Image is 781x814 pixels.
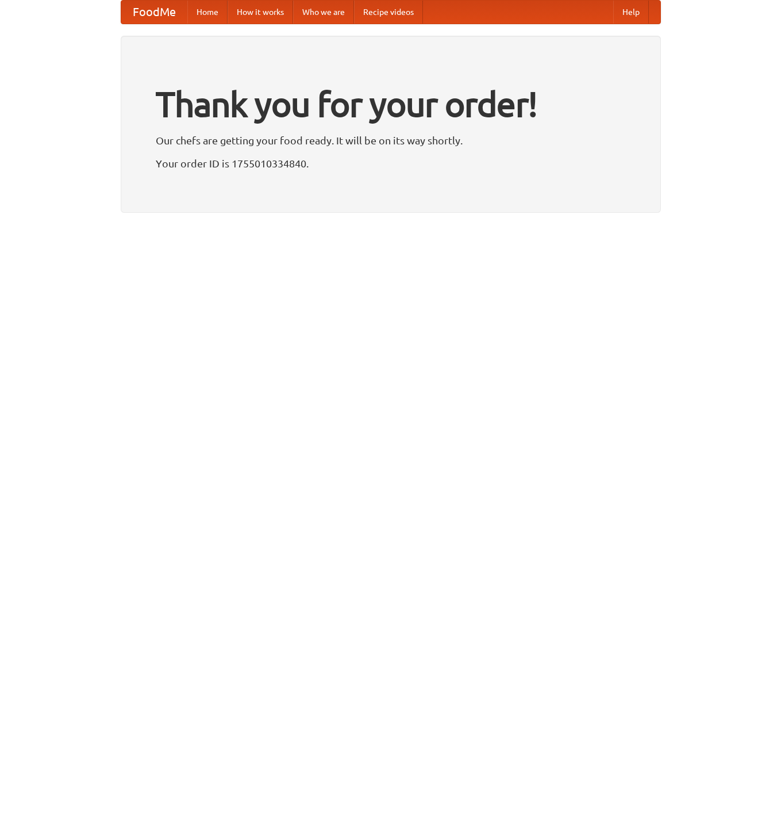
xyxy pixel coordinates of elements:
a: Help [613,1,649,24]
p: Our chefs are getting your food ready. It will be on its way shortly. [156,132,626,149]
a: FoodMe [121,1,187,24]
a: Home [187,1,228,24]
a: Recipe videos [354,1,423,24]
h1: Thank you for your order! [156,77,626,132]
a: How it works [228,1,293,24]
p: Your order ID is 1755010334840. [156,155,626,172]
a: Who we are [293,1,354,24]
